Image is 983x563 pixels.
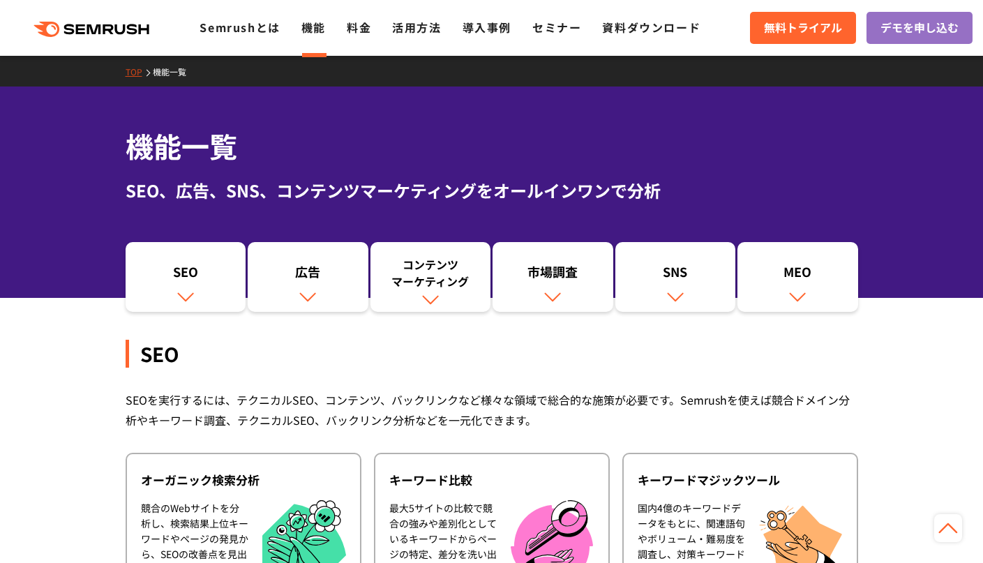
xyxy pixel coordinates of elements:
[126,390,858,430] div: SEOを実行するには、テクニカルSEO、コンテンツ、バックリンクなど様々な領域で総合的な施策が必要です。Semrushを使えば競合ドメイン分析やキーワード調査、テクニカルSEO、バックリンク分析...
[200,19,280,36] a: Semrushとは
[602,19,700,36] a: 資料ダウンロード
[126,126,858,167] h1: 機能一覧
[880,19,959,37] span: デモを申し込む
[866,12,973,44] a: デモを申し込む
[744,263,851,287] div: MEO
[737,242,858,312] a: MEO
[377,256,484,290] div: コンテンツ マーケティング
[764,19,842,37] span: 無料トライアル
[389,472,594,488] div: キーワード比較
[126,66,153,77] a: TOP
[347,19,371,36] a: 料金
[126,340,858,368] div: SEO
[750,12,856,44] a: 無料トライアル
[493,242,613,312] a: 市場調査
[392,19,441,36] a: 活用方法
[532,19,581,36] a: セミナー
[370,242,491,312] a: コンテンツマーケティング
[463,19,511,36] a: 導入事例
[153,66,197,77] a: 機能一覧
[301,19,326,36] a: 機能
[248,242,368,312] a: 広告
[638,472,843,488] div: キーワードマジックツール
[500,263,606,287] div: 市場調査
[255,263,361,287] div: 広告
[126,178,858,203] div: SEO、広告、SNS、コンテンツマーケティングをオールインワンで分析
[141,472,346,488] div: オーガニック検索分析
[126,242,246,312] a: SEO
[133,263,239,287] div: SEO
[615,242,736,312] a: SNS
[622,263,729,287] div: SNS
